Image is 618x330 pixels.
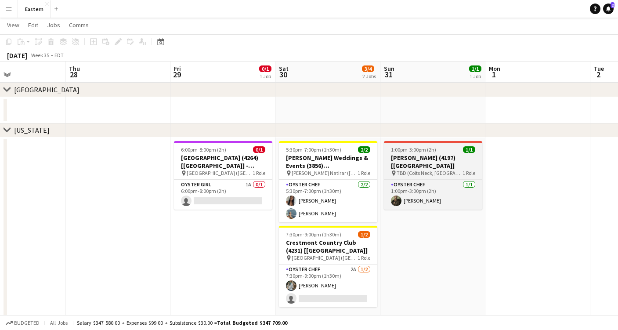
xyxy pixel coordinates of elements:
[7,51,27,60] div: [DATE]
[29,52,51,58] span: Week 35
[174,180,272,210] app-card-role: Oyster Girl1A0/16:00pm-8:00pm (2h)
[28,21,38,29] span: Edit
[611,2,614,8] span: 2
[181,146,226,153] span: 6:00pm-8:00pm (2h)
[279,154,377,170] h3: [PERSON_NAME] Weddings & Events (3856) [[GEOGRAPHIC_DATA]]
[488,69,500,80] span: 1
[4,318,41,328] button: Budgeted
[397,170,463,176] span: TBD (Colts Neck, [GEOGRAPHIC_DATA])
[14,85,80,94] div: [GEOGRAPHIC_DATA]
[279,180,377,222] app-card-role: Oyster Chef2/25:30pm-7:00pm (1h30m)[PERSON_NAME][PERSON_NAME]
[391,146,436,153] span: 1:00pm-3:00pm (2h)
[279,226,377,307] app-job-card: 7:30pm-9:00pm (1h30m)1/2Crestmont Country Club (4231) [[GEOGRAPHIC_DATA]] [GEOGRAPHIC_DATA] ([GEO...
[362,65,374,72] span: 3/4
[4,19,23,31] a: View
[358,254,370,261] span: 1 Role
[463,146,475,153] span: 1/1
[278,69,289,80] span: 30
[77,319,287,326] div: Salary $347 580.00 + Expenses $99.00 + Subsistence $30.00 =
[43,19,64,31] a: Jobs
[253,146,265,153] span: 0/1
[14,126,50,134] div: [US_STATE]
[383,69,394,80] span: 31
[286,231,341,238] span: 7:30pm-9:00pm (1h30m)
[469,65,481,72] span: 1/1
[259,65,271,72] span: 0/1
[603,4,614,14] a: 2
[65,19,92,31] a: Comms
[593,69,604,80] span: 2
[174,141,272,210] app-job-card: 6:00pm-8:00pm (2h)0/1[GEOGRAPHIC_DATA] (4264) [[GEOGRAPHIC_DATA]] - POSTPONED [GEOGRAPHIC_DATA] (...
[14,320,40,326] span: Budgeted
[286,146,341,153] span: 5:30pm-7:00pm (1h30m)
[217,319,287,326] span: Total Budgeted $347 709.00
[174,65,181,73] span: Fri
[362,73,376,80] div: 2 Jobs
[279,265,377,307] app-card-role: Oyster Chef2A1/27:30pm-9:00pm (1h30m)[PERSON_NAME]
[358,170,370,176] span: 1 Role
[47,21,60,29] span: Jobs
[358,146,370,153] span: 2/2
[174,154,272,170] h3: [GEOGRAPHIC_DATA] (4264) [[GEOGRAPHIC_DATA]] - POSTPONED
[260,73,271,80] div: 1 Job
[470,73,481,80] div: 1 Job
[187,170,253,176] span: [GEOGRAPHIC_DATA] ([GEOGRAPHIC_DATA], [GEOGRAPHIC_DATA])
[594,65,604,73] span: Tue
[54,52,64,58] div: EDT
[173,69,181,80] span: 29
[384,180,482,210] app-card-role: Oyster Chef1/11:00pm-3:00pm (2h)[PERSON_NAME]
[7,21,19,29] span: View
[279,65,289,73] span: Sat
[384,141,482,210] app-job-card: 1:00pm-3:00pm (2h)1/1[PERSON_NAME] (4197) [[GEOGRAPHIC_DATA]] TBD (Colts Neck, [GEOGRAPHIC_DATA])...
[384,154,482,170] h3: [PERSON_NAME] (4197) [[GEOGRAPHIC_DATA]]
[489,65,500,73] span: Mon
[253,170,265,176] span: 1 Role
[48,319,69,326] span: All jobs
[25,19,42,31] a: Edit
[358,231,370,238] span: 1/2
[68,69,80,80] span: 28
[463,170,475,176] span: 1 Role
[69,21,89,29] span: Comms
[279,141,377,222] app-job-card: 5:30pm-7:00pm (1h30m)2/2[PERSON_NAME] Weddings & Events (3856) [[GEOGRAPHIC_DATA]] [PERSON_NAME] ...
[292,254,358,261] span: [GEOGRAPHIC_DATA] ([GEOGRAPHIC_DATA], [GEOGRAPHIC_DATA])
[18,0,51,18] button: Eastern
[292,170,358,176] span: [PERSON_NAME] Natirar ([GEOGRAPHIC_DATA], [GEOGRAPHIC_DATA])
[279,239,377,254] h3: Crestmont Country Club (4231) [[GEOGRAPHIC_DATA]]
[69,65,80,73] span: Thu
[384,65,394,73] span: Sun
